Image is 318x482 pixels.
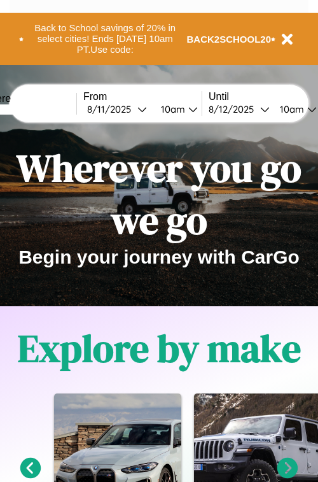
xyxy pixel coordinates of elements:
label: From [83,91,202,103]
h1: Explore by make [18,322,301,374]
button: 8/11/2025 [83,103,151,116]
button: Back to School savings of 20% in select cities! Ends [DATE] 10am PT.Use code: [24,19,187,59]
div: 10am [155,103,188,115]
button: 10am [151,103,202,116]
div: 10am [273,103,307,115]
div: 8 / 11 / 2025 [87,103,137,115]
div: 8 / 12 / 2025 [209,103,260,115]
b: BACK2SCHOOL20 [187,34,272,45]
